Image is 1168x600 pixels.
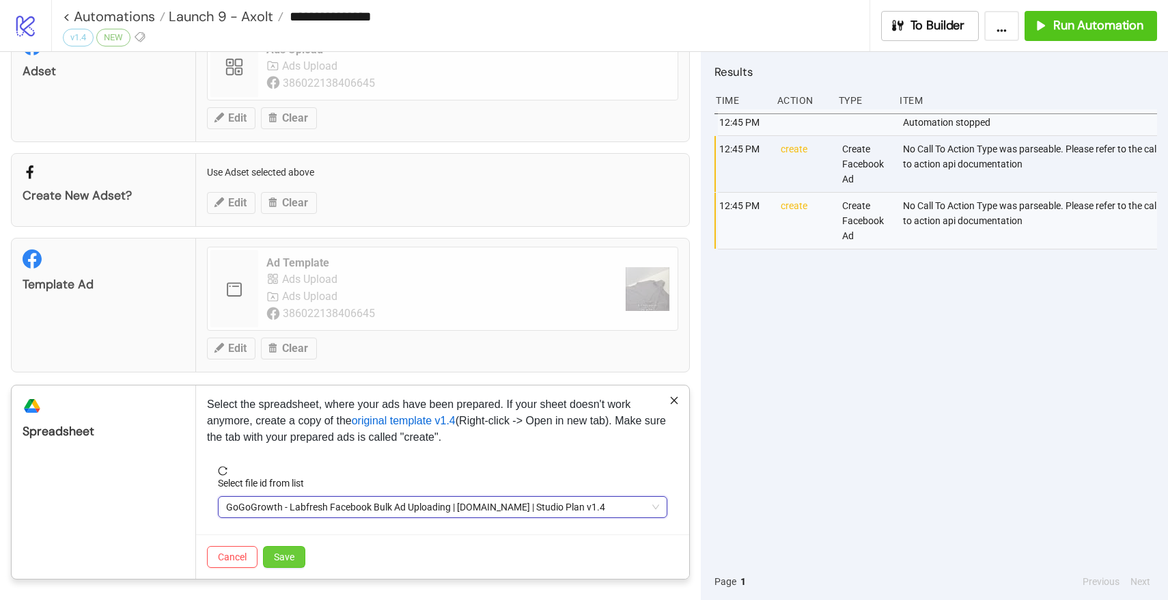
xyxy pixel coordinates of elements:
[902,109,1160,135] div: Automation stopped
[63,29,94,46] div: v1.4
[226,497,659,517] span: GoGoGrowth - Labfresh Facebook Bulk Ad Uploading | Kitchn.io | Studio Plan v1.4
[902,136,1160,192] div: No Call To Action Type was parseable. Please refer to the call to action api documentation
[165,10,283,23] a: Launch 9 - Axolt
[841,193,893,249] div: Create Facebook Ad
[218,466,667,476] span: reload
[881,11,979,41] button: To Builder
[63,10,165,23] a: < Automations
[837,87,889,113] div: Type
[274,551,294,562] span: Save
[218,551,247,562] span: Cancel
[23,424,184,439] div: Spreadsheet
[779,193,831,249] div: create
[1079,574,1124,589] button: Previous
[714,63,1157,81] h2: Results
[1126,574,1154,589] button: Next
[207,396,678,446] p: Select the spreadsheet, where your ads have been prepared. If your sheet doesn't work anymore, cr...
[165,8,273,25] span: Launch 9 - Axolt
[779,136,831,192] div: create
[984,11,1019,41] button: ...
[718,193,770,249] div: 12:45 PM
[902,193,1160,249] div: No Call To Action Type was parseable. Please refer to the call to action api documentation
[218,476,313,491] label: Select file id from list
[96,29,130,46] div: NEW
[714,87,766,113] div: Time
[776,87,828,113] div: Action
[352,415,456,426] a: original template v1.4
[207,546,258,568] button: Cancel
[910,18,965,33] span: To Builder
[1053,18,1143,33] span: Run Automation
[898,87,1157,113] div: Item
[714,574,736,589] span: Page
[263,546,305,568] button: Save
[718,109,770,135] div: 12:45 PM
[1025,11,1157,41] button: Run Automation
[736,574,750,589] button: 1
[718,136,770,192] div: 12:45 PM
[841,136,893,192] div: Create Facebook Ad
[669,396,679,405] span: close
